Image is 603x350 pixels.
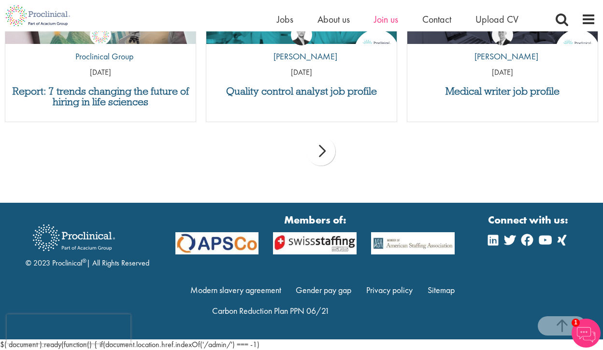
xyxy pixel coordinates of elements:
[492,24,513,45] img: George Watson
[68,50,133,63] p: Proclinical Group
[211,86,392,97] a: Quality control analyst job profile
[26,218,122,258] img: Proclinical Recruitment
[90,24,111,45] img: Proclinical Group
[266,232,364,254] img: APSCo
[467,50,538,63] p: [PERSON_NAME]
[206,67,397,78] p: [DATE]
[572,319,601,348] img: Chatbot
[488,212,570,227] strong: Connect with us:
[317,13,350,26] a: About us
[467,24,538,68] a: George Watson [PERSON_NAME]
[277,13,293,26] a: Jobs
[428,284,455,295] a: Sitemap
[5,67,196,78] p: [DATE]
[266,24,337,68] a: Joshua Godden [PERSON_NAME]
[572,319,580,327] span: 1
[422,13,451,26] a: Contact
[374,13,398,26] a: Join us
[412,86,593,97] a: Medical writer job profile
[306,137,335,166] div: next
[296,284,351,295] a: Gender pay gap
[175,212,455,227] strong: Members of:
[291,24,312,45] img: Joshua Godden
[168,232,266,254] img: APSCo
[68,24,133,68] a: Proclinical Group Proclinical Group
[190,284,281,295] a: Modern slavery agreement
[26,217,149,269] div: © 2023 Proclinical | All Rights Reserved
[266,50,337,63] p: [PERSON_NAME]
[407,67,598,78] p: [DATE]
[475,13,518,26] a: Upload CV
[82,257,86,265] sup: ®
[10,86,191,107] a: Report: 7 trends changing the future of hiring in life sciences
[212,305,330,316] a: Carbon Reduction Plan PPN 06/21
[364,232,462,254] img: APSCo
[366,284,413,295] a: Privacy policy
[7,314,130,343] iframe: reCAPTCHA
